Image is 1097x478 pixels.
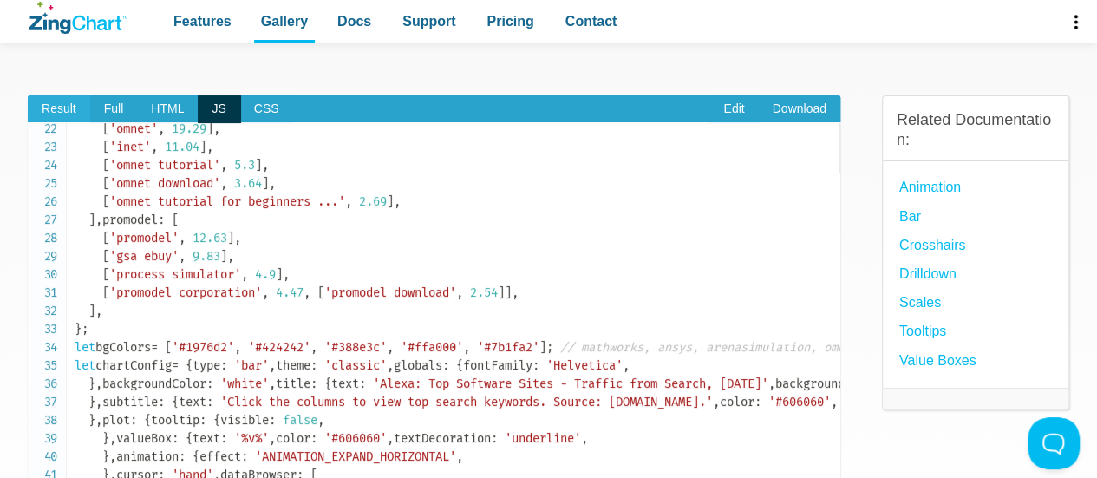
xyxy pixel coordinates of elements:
[109,121,158,136] span: 'omnet'
[269,176,276,191] span: ,
[505,285,512,300] span: ]
[255,158,262,173] span: ]
[220,377,269,391] span: 'white'
[241,267,248,282] span: ,
[899,349,976,372] a: Value Boxes
[227,249,234,264] span: ,
[768,395,831,409] span: '#606060'
[88,395,95,409] span: }
[130,413,137,428] span: :
[172,340,234,355] span: '#1976d2'
[95,413,102,428] span: ,
[173,10,232,33] span: Features
[899,262,957,285] a: Drilldown
[539,340,546,355] span: ]
[179,249,186,264] span: ,
[1028,417,1080,469] iframe: Toggle Customer Support
[220,431,227,446] span: :
[172,395,179,409] span: {
[90,95,138,123] span: Full
[137,95,198,123] span: HTML
[88,213,95,227] span: ]
[75,322,82,337] span: }
[95,377,102,391] span: ,
[310,431,317,446] span: :
[88,377,95,391] span: }
[269,413,276,428] span: :
[109,231,179,246] span: 'promodel'
[713,395,720,409] span: ,
[109,158,220,173] span: 'omnet tutorial'
[831,395,838,409] span: ,
[172,213,179,227] span: [
[29,2,127,34] a: ZingChart Logo. Click to return to the homepage
[102,140,109,154] span: [
[102,267,109,282] span: [
[276,285,304,300] span: 4.47
[109,194,345,209] span: 'omnet tutorial for beginners ...'
[158,395,165,409] span: :
[269,358,276,373] span: ,
[95,213,102,227] span: ,
[754,395,761,409] span: :
[220,395,713,409] span: 'Click the columns to view top search keywords. Source: [DOMAIN_NAME].'
[255,267,276,282] span: 4.9
[269,377,276,391] span: ,
[234,431,269,446] span: '%v%'
[109,267,241,282] span: 'process simulator'
[532,358,539,373] span: :
[206,377,213,391] span: :
[28,95,90,123] span: Result
[102,158,109,173] span: [
[213,121,220,136] span: ,
[470,285,498,300] span: 2.54
[401,340,463,355] span: '#ffa000'
[512,285,519,300] span: ,
[477,340,539,355] span: '#7b1fa2'
[82,322,88,337] span: ;
[897,110,1055,151] h3: Related Documentation:
[623,358,630,373] span: ,
[234,176,262,191] span: 3.64
[144,413,151,428] span: {
[899,205,921,228] a: Bar
[199,140,206,154] span: ]
[359,377,366,391] span: :
[486,10,533,33] span: Pricing
[899,291,941,314] a: Scales
[158,213,165,227] span: :
[387,340,394,355] span: ,
[387,431,394,446] span: ,
[158,121,165,136] span: ,
[337,10,371,33] span: Docs
[241,449,248,464] span: :
[75,358,95,373] span: let
[262,176,269,191] span: ]
[248,340,310,355] span: '#424242'
[402,10,455,33] span: Support
[359,194,387,209] span: 2.69
[324,285,456,300] span: 'promodel download'
[899,319,946,343] a: Tooltips
[234,231,241,246] span: ,
[546,358,623,373] span: 'Helvetica'
[463,340,470,355] span: ,
[317,413,324,428] span: ,
[234,358,269,373] span: 'bar'
[109,249,179,264] span: 'gsa ebuy'
[387,194,394,209] span: ]
[442,358,449,373] span: :
[102,285,109,300] span: [
[240,95,293,123] span: CSS
[310,377,317,391] span: :
[262,285,269,300] span: ,
[151,140,158,154] span: ,
[172,358,179,373] span: =
[102,121,109,136] span: [
[581,431,588,446] span: ,
[88,413,95,428] span: }
[234,340,241,355] span: ,
[172,431,179,446] span: :
[220,249,227,264] span: ]
[165,140,199,154] span: 11.04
